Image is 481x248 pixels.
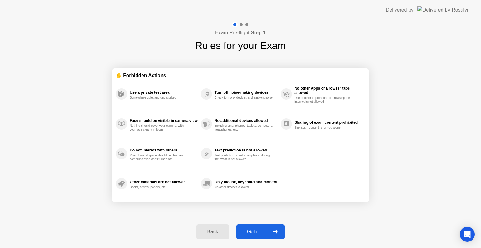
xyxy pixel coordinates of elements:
[294,120,362,125] div: Sharing of exam content prohibited
[294,86,362,95] div: No other Apps or Browser tabs allowed
[116,72,365,79] div: ✋ Forbidden Actions
[215,186,274,189] div: No other devices allowed
[417,6,470,13] img: Delivered by Rosalyn
[215,154,274,161] div: Text prediction or auto-completion during the exam is not allowed
[130,148,198,152] div: Do not interact with others
[198,229,227,235] div: Back
[196,224,229,239] button: Back
[130,186,189,189] div: Books, scripts, papers, etc
[215,96,274,100] div: Check for noisy devices and ambient noise
[215,29,266,37] h4: Exam Pre-flight:
[195,38,286,53] h1: Rules for your Exam
[130,154,189,161] div: Your physical space should be clear and communication apps turned off
[130,96,189,100] div: Somewhere quiet and undisturbed
[130,90,198,95] div: Use a private test area
[386,6,414,14] div: Delivered by
[215,180,277,184] div: Only mouse, keyboard and monitor
[215,90,277,95] div: Turn off noise-making devices
[130,124,189,131] div: Nothing should cover your camera, with your face clearly in focus
[130,180,198,184] div: Other materials are not allowed
[215,124,274,131] div: Including smartphones, tablets, computers, headphones, etc.
[215,118,277,123] div: No additional devices allowed
[460,227,475,242] div: Open Intercom Messenger
[236,224,285,239] button: Got it
[294,126,354,130] div: The exam content is for you alone
[130,118,198,123] div: Face should be visible in camera view
[251,30,266,35] b: Step 1
[238,229,268,235] div: Got it
[215,148,277,152] div: Text prediction is not allowed
[294,96,354,104] div: Use of other applications or browsing the internet is not allowed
